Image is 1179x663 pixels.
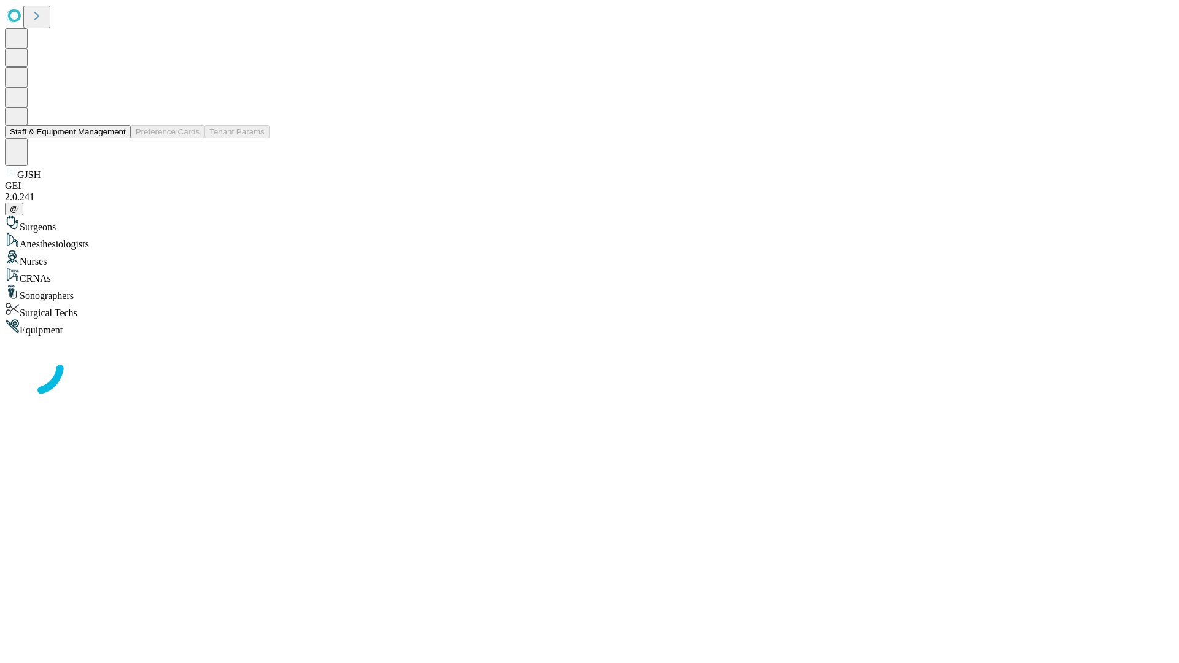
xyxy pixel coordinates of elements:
[5,301,1174,319] div: Surgical Techs
[5,284,1174,301] div: Sonographers
[5,250,1174,267] div: Nurses
[5,319,1174,336] div: Equipment
[5,233,1174,250] div: Anesthesiologists
[131,125,204,138] button: Preference Cards
[10,204,18,214] span: @
[17,169,41,180] span: GJSH
[204,125,270,138] button: Tenant Params
[5,203,23,215] button: @
[5,180,1174,192] div: GEI
[5,267,1174,284] div: CRNAs
[5,192,1174,203] div: 2.0.241
[5,125,131,138] button: Staff & Equipment Management
[5,215,1174,233] div: Surgeons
